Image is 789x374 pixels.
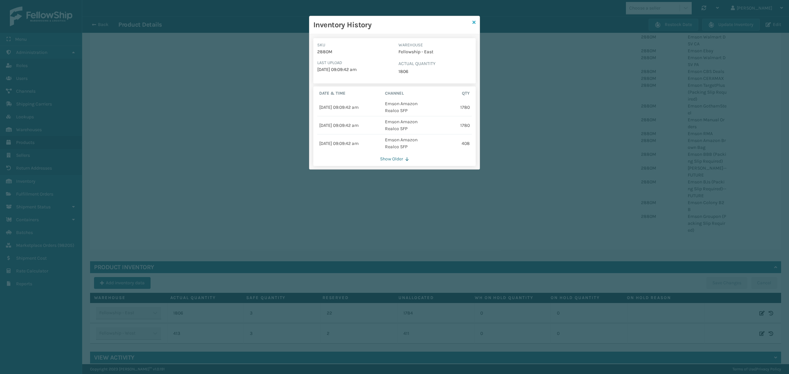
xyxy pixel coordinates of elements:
[398,60,472,68] label: Actual Quantity
[460,123,470,128] span: 1780
[398,42,472,48] label: Warehouse
[383,90,432,98] th: Channel
[313,20,470,30] h3: Inventory History
[398,68,472,76] p: 1806
[317,66,391,74] p: [DATE] 09:09:42 am
[317,60,391,66] label: Last Upload
[432,90,472,98] th: QTY
[317,48,391,56] p: 2880M
[317,90,383,98] th: Date & Time
[462,141,470,146] span: 408
[398,48,472,56] p: Fellowship - East
[385,101,418,113] span: Emson Amazon Realco SFP
[460,105,470,110] span: 1780
[319,105,359,110] span: [DATE] 09:09:42 am
[385,137,418,150] span: Emson Amazon Realco SFP
[385,119,418,131] span: Emson Amazon Realco SFP
[317,156,472,162] button: Show Older
[317,42,391,48] label: SKU
[319,123,359,128] span: [DATE] 09:09:42 am
[319,141,359,146] span: [DATE] 09:09:42 am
